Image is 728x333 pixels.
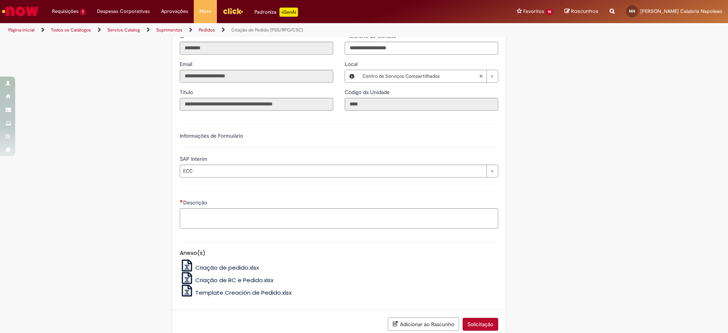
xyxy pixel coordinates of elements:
[345,88,391,96] label: Somente leitura - Código da Unidade
[348,33,398,39] span: Telefone de Contato
[180,208,498,229] textarea: Descrição
[180,156,209,162] span: SAP Interim
[97,8,150,15] span: Despesas Corporativas
[565,8,598,15] a: Rascunhos
[345,42,498,55] input: Telefone de Contato
[180,33,186,39] span: Somente leitura - ID
[180,88,195,96] label: Somente leitura - Título
[523,8,544,15] span: Favoritos
[180,250,498,256] h5: Anexo(s)
[475,70,486,82] abbr: Limpar campo Local
[8,27,35,33] a: Página inicial
[52,8,78,15] span: Requisições
[195,276,273,284] span: Criação de RC e Pedido.xlsx
[180,61,194,68] span: Somente leitura - Email
[180,276,274,284] a: Criação de RC e Pedido.xlsx
[629,9,635,14] span: MN
[161,8,188,15] span: Aprovações
[1,4,40,19] img: ServiceNow
[195,264,259,272] span: Criação de pedido.xlsx
[180,289,292,297] a: Template Creación de Pedido.xlsx
[183,199,209,206] span: Descrição
[180,264,259,272] a: Criação de pedido.xlsx
[180,42,333,55] input: ID
[359,70,498,82] a: Centro de Serviços CompartilhadosLimpar campo Local
[345,98,498,111] input: Código da Unidade
[640,8,722,14] span: [PERSON_NAME] Calabria Napoleao
[463,318,498,331] button: Solicitação
[223,5,243,17] img: click_logo_yellow_360x200.png
[6,23,480,37] ul: Trilhas de página
[571,8,598,15] span: Rascunhos
[180,199,183,203] span: Necessários
[51,27,91,33] a: Todos os Catálogos
[107,27,140,33] a: Service Catalog
[388,317,459,331] button: Adicionar ao Rascunho
[183,165,483,177] span: ECC
[345,61,359,68] span: Local
[180,132,243,139] label: Informações de Formulário
[231,27,303,33] a: Criação de Pedido (PSS/RPO/CSC)
[180,98,333,111] input: Título
[156,27,182,33] a: Suprimentos
[345,89,391,96] span: Somente leitura - Código da Unidade
[546,9,553,15] span: 14
[180,70,333,83] input: Email
[180,89,195,96] span: Somente leitura - Título
[180,60,194,68] label: Somente leitura - Email
[199,8,211,15] span: More
[195,289,292,297] span: Template Creación de Pedido.xlsx
[345,70,359,82] button: Local, Visualizar este registro Centro de Serviços Compartilhados
[199,27,215,33] a: Pedidos
[80,9,86,15] span: 1
[254,8,298,17] div: Padroniza
[362,70,479,82] span: Centro de Serviços Compartilhados
[279,8,298,17] p: +GenAi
